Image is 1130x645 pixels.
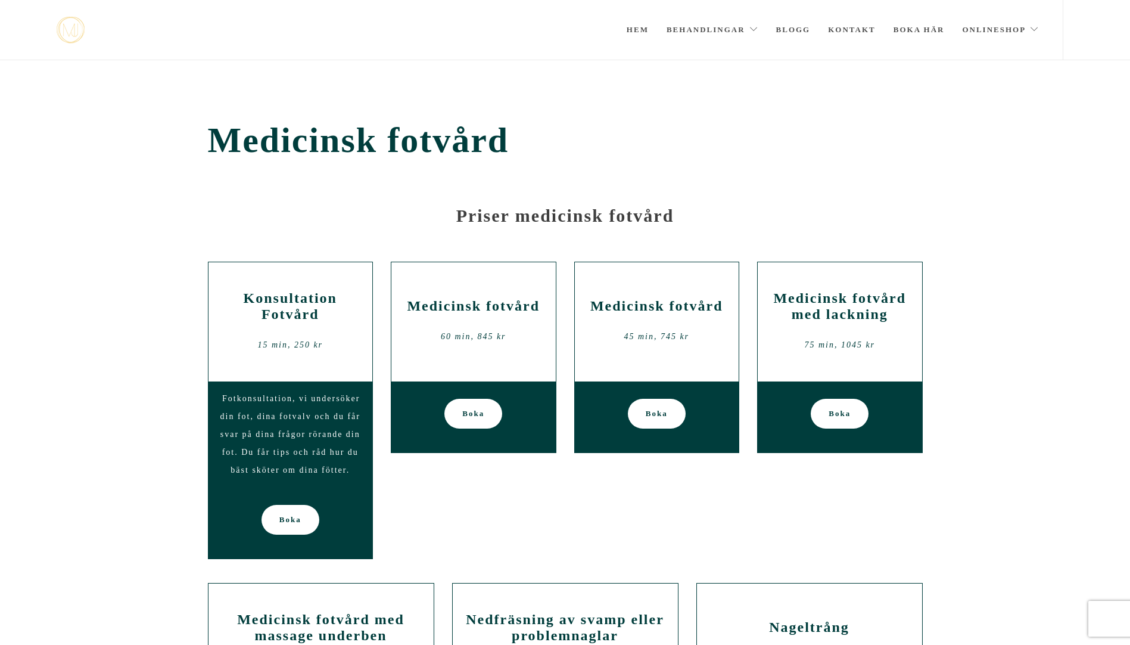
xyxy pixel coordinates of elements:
[462,399,484,429] span: Boka
[217,612,425,644] h2: Medicinsk fotvård med massage underben
[208,120,923,161] span: Medicinsk fotvård
[279,505,301,535] span: Boka
[217,290,364,322] h2: Konsultation Fotvård
[646,399,668,429] span: Boka
[584,298,730,314] h2: Medicinsk fotvård
[217,336,364,354] div: 15 min, 250 kr
[57,17,85,44] img: mjstudio
[444,399,502,429] a: Boka
[584,328,730,346] div: 45 min, 745 kr
[628,399,686,429] a: Boka
[829,399,851,429] span: Boka
[57,17,85,44] a: mjstudio mjstudio mjstudio
[220,394,360,475] span: Fotkonsultation, vi undersöker din fot, dina fotvalv och du får svar på dina frågor rörande din f...
[462,612,669,644] h2: Nedfräsning av svamp eller problemnaglar
[400,328,547,346] div: 60 min, 845 kr
[400,298,547,314] h2: Medicinsk fotvård
[262,505,319,535] a: Boka
[811,399,868,429] a: Boka
[706,619,913,635] h2: Nageltrång
[767,336,913,354] div: 75 min, 1045 kr
[767,290,913,322] h2: Medicinsk fotvård med lackning
[456,206,674,225] strong: Priser medicinsk fotvård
